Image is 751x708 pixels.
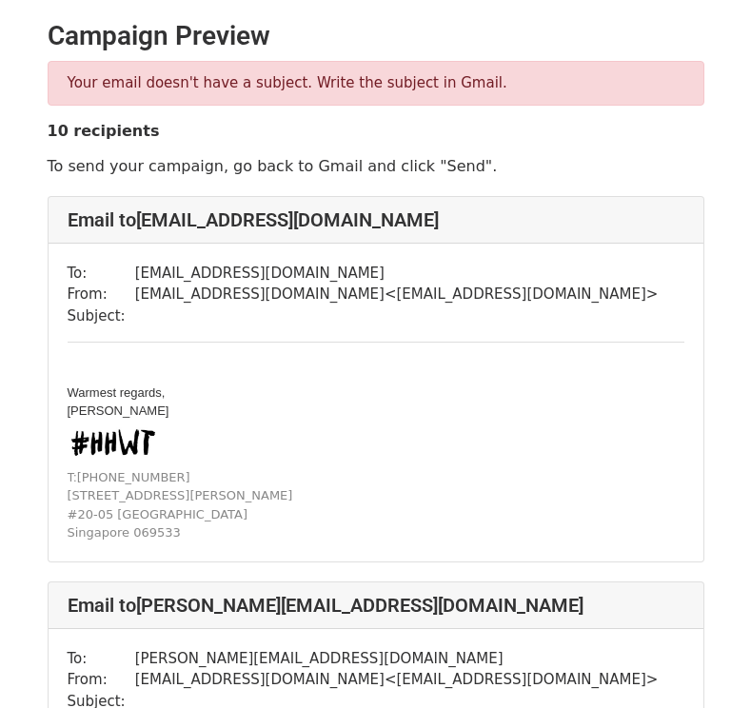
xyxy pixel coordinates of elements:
font: T: [68,470,77,484]
td: To: [68,263,135,285]
h4: Email to [PERSON_NAME][EMAIL_ADDRESS][DOMAIN_NAME] [68,594,684,617]
h4: Email to [EMAIL_ADDRESS][DOMAIN_NAME] [68,208,684,231]
td: From: [68,669,135,691]
font: [PERSON_NAME] [68,403,169,418]
strong: 10 recipients [48,122,160,140]
td: [EMAIL_ADDRESS][DOMAIN_NAME] [135,263,659,285]
div: #20-05 [GEOGRAPHIC_DATA] [68,505,684,524]
h2: Campaign Preview [48,20,704,52]
td: [EMAIL_ADDRESS][DOMAIN_NAME] < [EMAIL_ADDRESS][DOMAIN_NAME] > [135,669,659,691]
td: [EMAIL_ADDRESS][DOMAIN_NAME] < [EMAIL_ADDRESS][DOMAIN_NAME] > [135,284,659,305]
p: Your email doesn't have a subject. Write the subject in Gmail. [68,73,684,93]
p: To send your campaign, go back to Gmail and click "Send". [48,156,704,176]
td: Subject: [68,305,135,327]
div: [STREET_ADDRESS][PERSON_NAME] [68,486,684,505]
span: [PHONE_NUMBER] [77,470,190,484]
td: From: [68,284,135,305]
td: [PERSON_NAME][EMAIL_ADDRESS][DOMAIN_NAME] [135,648,659,670]
td: To: [68,648,135,670]
div: Singapore 069533 [68,523,684,542]
img: ADKq_NaOEWfTEtCvC6BafHsWF74bW3nbRk0V1PxIW7ntQ3IKrivwqoc8YaJntLdb4P34I6my0H0=s0-d-e1-ft [68,421,159,468]
font: Warmest regards, [68,385,166,400]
